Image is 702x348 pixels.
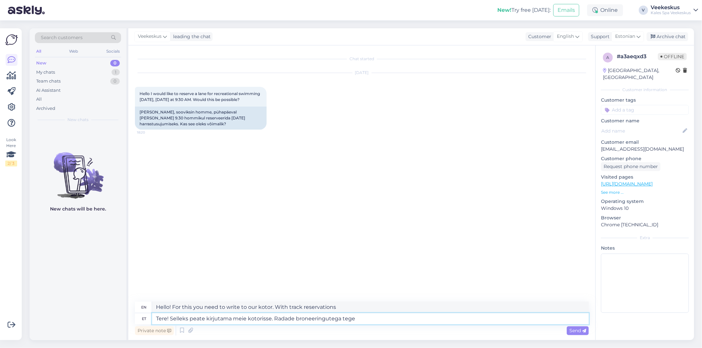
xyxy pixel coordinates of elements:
[36,69,55,76] div: My chats
[651,5,698,15] a: VeekeskusKales Spa Veekeskus
[557,33,574,40] span: English
[112,69,120,76] div: 1
[601,198,689,205] p: Operating system
[36,105,55,112] div: Archived
[601,221,689,228] p: Chrome [TECHNICAL_ID]
[603,67,676,81] div: [GEOGRAPHIC_DATA], [GEOGRAPHIC_DATA]
[601,139,689,146] p: Customer email
[142,313,146,324] div: et
[651,5,691,10] div: Veekeskus
[68,47,80,56] div: Web
[135,326,174,335] div: Private note
[170,33,211,40] div: leading the chat
[135,70,589,76] div: [DATE]
[5,161,17,166] div: 2 / 3
[41,34,83,41] span: Search customers
[35,47,42,56] div: All
[601,117,689,124] p: Customer name
[647,32,688,41] div: Archive chat
[138,33,162,40] span: Veekeskus
[152,302,589,313] textarea: Hello! For this you need to write to our kotor. With track reservations
[601,127,681,135] input: Add name
[497,7,511,13] b: New!
[601,189,689,195] p: See more ...
[497,6,551,14] div: Try free [DATE]:
[601,162,661,171] div: Request phone number
[639,6,648,15] div: V
[142,302,147,313] div: en
[137,130,162,135] span: 18:20
[526,33,551,40] div: Customer
[588,33,610,40] div: Support
[36,96,42,103] div: All
[601,181,653,187] a: [URL][DOMAIN_NAME]
[36,78,61,85] div: Team chats
[30,140,126,200] img: No chats
[651,10,691,15] div: Kales Spa Veekeskus
[110,78,120,85] div: 0
[607,55,610,60] span: a
[152,313,589,324] textarea: Tere! Selleks peate kirjutama meie kotorisse. Radade broneeringutega teg
[135,56,589,62] div: Chat started
[67,117,89,123] span: New chats
[135,107,267,130] div: [PERSON_NAME], sooviksin homme, pühapäeval [PERSON_NAME] 9.30 hommikul reserveerida [DATE] harras...
[553,4,579,16] button: Emails
[140,91,261,102] span: Hello I would like to reserve a lane for recreational swimming [DATE], [DATE] at 9:30 AM. Would t...
[36,87,61,94] div: AI Assistant
[601,214,689,221] p: Browser
[658,53,687,60] span: Offline
[617,53,658,61] div: # a3aeqxd3
[569,328,586,334] span: Send
[105,47,121,56] div: Socials
[601,146,689,153] p: [EMAIL_ADDRESS][DOMAIN_NAME]
[50,206,106,212] p: New chats will be here.
[601,205,689,212] p: Windows 10
[587,4,623,16] div: Online
[601,235,689,241] div: Extra
[5,137,17,166] div: Look Here
[615,33,635,40] span: Estonian
[5,34,18,46] img: Askly Logo
[601,105,689,115] input: Add a tag
[601,97,689,104] p: Customer tags
[601,174,689,181] p: Visited pages
[601,245,689,252] p: Notes
[36,60,46,66] div: New
[110,60,120,66] div: 0
[601,155,689,162] p: Customer phone
[601,87,689,93] div: Customer information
